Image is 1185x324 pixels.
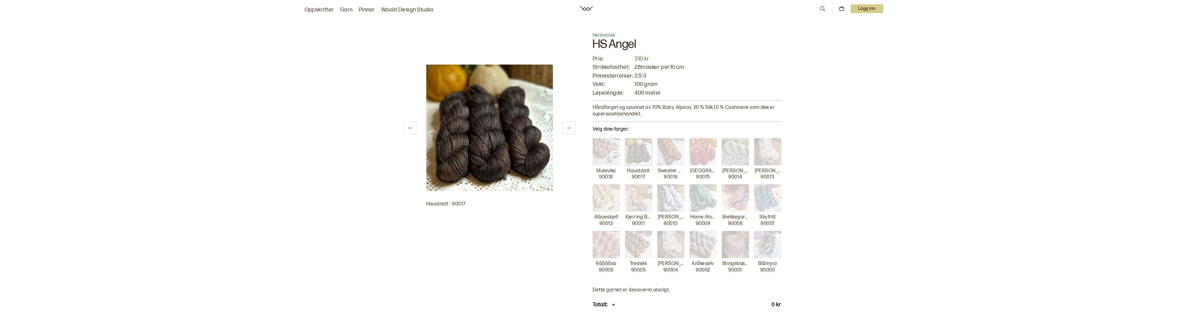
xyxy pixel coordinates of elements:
[728,221,743,227] p: 90008
[635,72,781,79] p: 2,5 - 3
[593,301,608,308] p: Totalt:
[657,231,685,258] img: Kari
[728,267,742,274] p: 90001
[631,267,646,274] p: 90005
[599,267,613,274] p: 90006
[658,261,684,267] p: [PERSON_NAME]
[754,138,781,165] img: Kari
[657,138,685,165] img: Sweater Weather
[593,184,620,212] img: Albueskjell
[596,261,616,267] p: Rååååsa
[754,184,781,212] img: Skyfritt
[426,201,553,208] p: Haustnatt - 90017
[593,72,634,79] p: Pinnestørrelser:
[755,168,781,174] p: [PERSON_NAME]
[594,214,618,221] p: Albueskjell
[632,221,645,227] p: 90011
[696,174,710,181] p: 90015
[759,214,776,221] p: Skyfritt
[625,184,652,212] img: Kjerring Bråte
[593,231,620,258] img: Rååååsa
[596,168,616,174] p: Mulevika
[580,6,593,11] a: Woolit
[426,65,553,191] img: Bilde av garn
[690,138,717,165] img: Elm Street
[632,174,645,181] p: 90017
[722,261,749,267] p: Bringebæreng
[635,81,781,88] p: 100 gram
[690,214,716,221] p: Home Alone
[359,6,375,14] a: Pinner
[771,301,781,308] p: 0 kr
[851,4,883,13] p: Logg inn
[722,168,749,174] p: [PERSON_NAME]
[664,221,677,227] p: 90010
[758,261,777,267] p: Blåmyra
[593,287,781,294] p: Dette garnet er dessverre utsolgt.
[630,261,647,267] p: Tredekk
[722,138,749,165] img: Olivia
[340,6,353,14] a: Garn
[761,221,774,227] p: 90007
[690,168,716,174] p: [GEOGRAPHIC_DATA]
[635,89,781,97] p: 400 meter
[305,6,334,14] a: Oppskrifter
[593,105,781,118] p: Håndfarget og spunnet av 70% Baby Alpaca, 20 % Silk,10 % Cashmere som ikke er superwashbehandlet.
[663,267,678,274] p: 90004
[658,168,684,174] p: Sweater Weather
[760,267,775,274] p: 90000
[593,126,781,133] p: Velg dine farger:
[658,214,684,221] p: [PERSON_NAME]
[599,174,613,181] p: 90018
[627,168,649,174] p: Haustnatt
[593,64,634,71] p: Strikkefasthet:
[690,231,717,258] img: Kråkesølv
[722,231,749,258] img: Bringebæreng
[696,221,710,227] p: 90009
[626,214,652,221] p: Kjerring Bråte
[635,55,781,62] p: 310 kr
[761,174,774,181] p: 90013
[593,89,634,97] p: Løpelengde:
[690,184,717,212] img: Home Alone
[593,81,634,88] p: Vekt:
[593,138,620,165] img: Mulevika
[754,231,781,258] img: Blåmyra
[722,214,749,221] p: Brekkegarden
[593,33,616,38] span: Hettestrikk
[381,6,434,14] a: Woolit Design Studio
[625,138,652,165] img: Haustnatt
[728,174,742,181] p: 90014
[696,267,710,274] p: 90002
[692,261,714,267] p: Kråkesølv
[657,184,685,212] img: Ellen
[599,221,613,227] p: 90012
[593,55,634,62] p: Pris:
[635,64,781,71] p: 28 masker per 10 cm
[593,38,781,55] h1: HS Angel
[625,231,652,258] img: Tredekk
[851,4,883,13] button: User dropdown
[722,184,749,212] img: Brekkegarden
[664,174,677,181] p: 90016
[593,301,617,308] div: Totalt:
